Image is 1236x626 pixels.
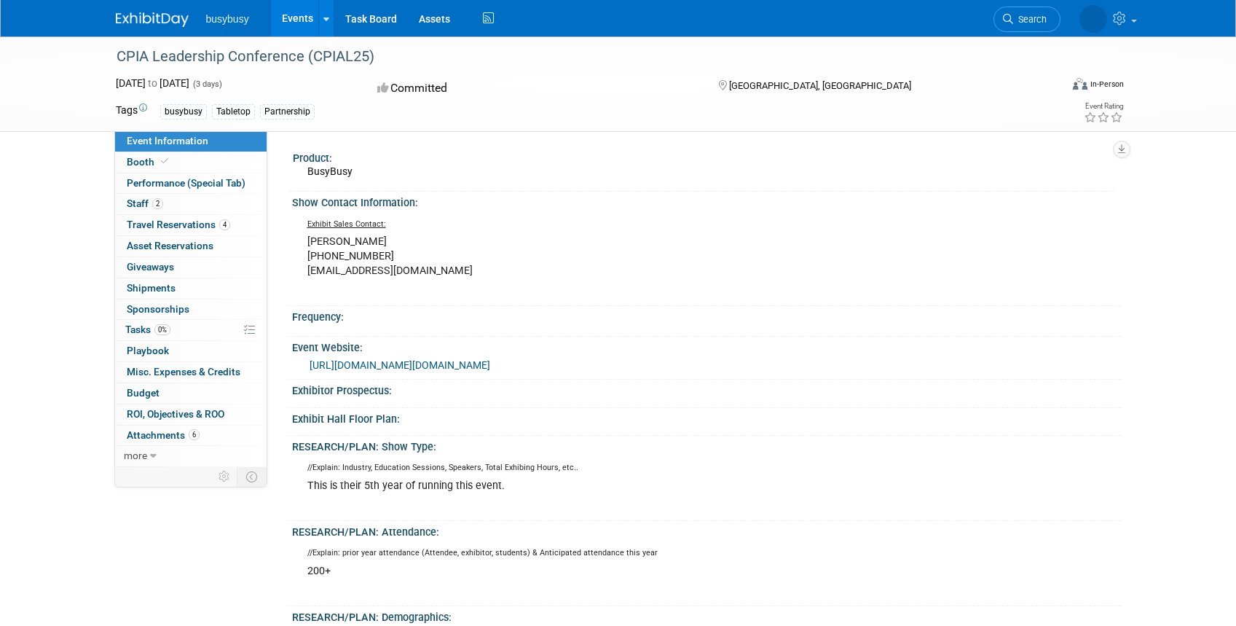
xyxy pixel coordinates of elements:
a: ROI, Objectives & ROO [115,404,267,425]
div: Frequency: [292,306,1121,324]
sup: //Explain: prior year attendance (Attendee, exhibitor, students) & Anticipated attendance this year [307,548,658,557]
img: Format-Inperson.png [1073,78,1087,90]
span: Tasks [125,324,170,335]
span: [DATE] [DATE] [116,77,189,89]
span: Giveaways [127,261,174,273]
span: ROI, Objectives & ROO [127,408,224,420]
span: Shipments [127,282,176,294]
a: [URL][DOMAIN_NAME][DOMAIN_NAME] [310,359,490,371]
div: Event Format [975,76,1125,98]
a: Tasks0% [115,320,267,340]
span: busybusy [206,13,249,25]
a: Staff2 [115,194,267,214]
td: Toggle Event Tabs [237,467,267,486]
div: Show Contact Information: [292,192,1121,210]
div: Tabletop [212,104,255,120]
div: RESEARCH/PLAN: Attendance: [292,521,1121,539]
span: more [124,450,147,461]
td: Tags [116,103,147,120]
span: Travel Reservations [127,219,230,230]
span: Playbook [127,345,169,356]
div: CPIA Leadership Conference (CPIAL25) [111,44,1039,70]
a: Attachments6 [115,426,267,446]
a: Search [993,7,1060,32]
span: to [146,77,160,89]
span: [GEOGRAPHIC_DATA], [GEOGRAPHIC_DATA] [729,80,911,91]
span: Booth [127,156,171,168]
sup: //Explain: Industry, Education Sessions, Speakers, Total Exhibing Hours, etc.. [307,463,578,472]
a: Sponsorships [115,300,267,320]
a: Performance (Special Tab) [115,173,267,194]
a: Event Information [115,131,267,152]
span: Budget [127,387,160,399]
span: (3 days) [192,79,222,89]
div: RESEARCH/PLAN: Show Type: [292,436,1121,454]
a: Misc. Expenses & Credits [115,362,267,383]
td: Personalize Event Tab Strip [212,467,237,486]
div: Exhibitor Prospectus: [292,380,1121,398]
div: 200+ [297,542,959,600]
a: Booth [115,152,267,173]
span: BusyBusy [307,165,353,177]
div: [PERSON_NAME] [PHONE_NUMBER] [EMAIL_ADDRESS][DOMAIN_NAME] [297,213,959,300]
div: Partnership [260,104,315,120]
div: Event Website: [292,337,1121,355]
div: Event Rating [1084,103,1123,110]
span: 2 [152,198,163,209]
div: Exhibit Hall Floor Plan: [292,408,1121,426]
span: 6 [189,429,200,440]
span: Staff [127,197,163,209]
span: 0% [154,324,170,335]
img: Jake Stokes [1079,5,1107,33]
div: busybusy [160,104,207,120]
a: Budget [115,383,267,404]
span: Sponsorships [127,303,189,315]
div: Product: [293,147,1114,165]
a: Shipments [115,278,267,299]
span: Performance (Special Tab) [127,177,245,189]
a: Giveaways [115,257,267,278]
a: Asset Reservations [115,236,267,257]
div: This is their 5th year of running this event. [297,457,959,515]
div: RESEARCH/PLAN: Demographics: [292,606,1121,625]
i: Booth reservation complete [161,157,168,165]
span: Event Information [127,135,208,146]
span: Search [1013,14,1047,25]
span: 4 [219,219,230,230]
img: ExhibitDay [116,12,189,27]
span: Asset Reservations [127,240,213,251]
a: more [115,446,267,466]
a: Playbook [115,341,267,361]
span: Attachments [127,429,200,441]
span: Misc. Expenses & Credits [127,366,240,377]
u: Exhibit Sales Contact: [307,219,386,229]
a: Travel Reservations4 [115,215,267,235]
div: Committed [373,76,695,101]
div: In-Person [1090,79,1124,90]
